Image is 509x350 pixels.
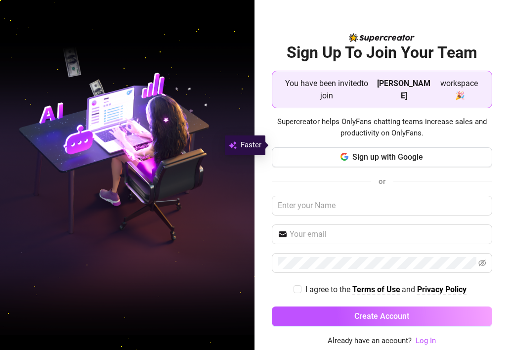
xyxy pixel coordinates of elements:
[417,285,467,295] a: Privacy Policy
[352,285,400,295] a: Terms of Use
[379,177,385,186] span: or
[402,285,417,294] span: and
[417,285,467,294] strong: Privacy Policy
[229,139,237,151] img: svg%3e
[280,77,374,102] span: You have been invited to join
[349,33,415,42] img: logo-BBDzfeDw.svg
[354,311,409,321] span: Create Account
[352,285,400,294] strong: Terms of Use
[272,306,492,326] button: Create Account
[272,116,492,139] span: Supercreator helps OnlyFans chatting teams increase sales and productivity on OnlyFans.
[241,139,261,151] span: Faster
[352,152,423,162] span: Sign up with Google
[272,147,492,167] button: Sign up with Google
[377,79,430,100] strong: [PERSON_NAME]
[272,43,492,63] h2: Sign Up To Join Your Team
[272,196,492,216] input: Enter your Name
[434,77,483,102] span: workspace 🎉
[328,335,412,347] span: Already have an account?
[416,336,436,345] a: Log In
[416,335,436,347] a: Log In
[305,285,352,294] span: I agree to the
[290,228,486,240] input: Your email
[478,259,486,267] span: eye-invisible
